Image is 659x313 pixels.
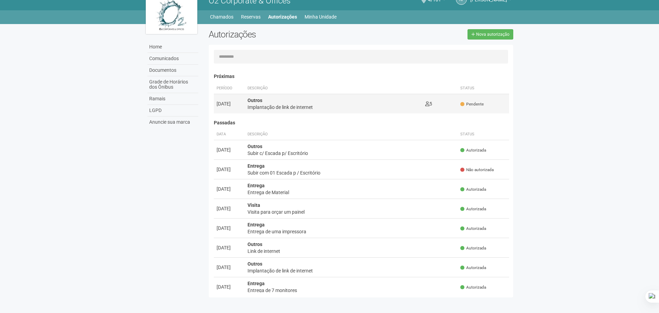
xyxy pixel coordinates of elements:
strong: Visita [248,202,260,208]
strong: Entrega [248,281,265,286]
div: Entrega de Material [248,189,455,196]
strong: Outros [248,242,262,247]
div: [DATE] [217,186,242,192]
a: Grade de Horários dos Ônibus [147,76,198,93]
div: [DATE] [217,225,242,232]
div: [DATE] [217,166,242,173]
a: Reservas [241,12,261,22]
span: Autorizada [460,147,486,153]
strong: Outros [248,98,262,103]
th: Período [214,83,245,94]
div: Subir c/ Escada p/ Escritório [248,150,455,157]
a: Minha Unidade [305,12,337,22]
div: Subir com 01 Escada p / Escritório [248,169,455,176]
span: 5 [425,101,432,107]
th: Status [458,129,509,140]
div: Implantação de link de internet [248,267,455,274]
span: Autorizada [460,265,486,271]
th: Descrição [245,83,422,94]
th: Descrição [245,129,458,140]
div: [DATE] [217,264,242,271]
h4: Próximas [214,74,509,79]
a: Home [147,41,198,53]
h2: Autorizações [209,29,356,40]
div: Entrega de 7 monitores [248,287,455,294]
span: Nova autorização [476,32,509,37]
span: Autorizada [460,245,486,251]
div: Implantação de link de internet [248,104,420,111]
div: [DATE] [217,244,242,251]
strong: Entrega [248,183,265,188]
a: Comunicados [147,53,198,65]
strong: Entrega [248,163,265,169]
a: Ramais [147,93,198,105]
div: [DATE] [217,205,242,212]
a: Chamados [210,12,233,22]
div: Link de internet [248,248,455,255]
th: Data [214,129,245,140]
a: Autorizações [268,12,297,22]
th: Status [458,83,509,94]
div: Visita para orçar um painel [248,209,455,215]
div: Entrega de uma impressora [248,228,455,235]
strong: Entrega [248,222,265,227]
span: Autorizada [460,187,486,192]
a: Anuncie sua marca [147,116,198,128]
strong: Outros [248,144,262,149]
span: Autorizada [460,226,486,232]
div: [DATE] [217,100,242,107]
span: Não autorizada [460,167,494,173]
div: [DATE] [217,146,242,153]
h4: Passadas [214,120,509,125]
span: Pendente [460,101,484,107]
a: Documentos [147,65,198,76]
a: Nova autorização [468,29,513,40]
div: [DATE] [217,283,242,290]
strong: Outros [248,261,262,267]
span: Autorizada [460,284,486,290]
a: LGPD [147,105,198,116]
span: Autorizada [460,206,486,212]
